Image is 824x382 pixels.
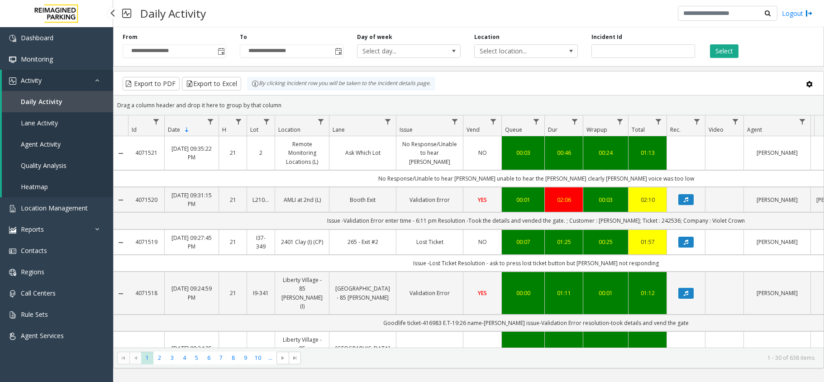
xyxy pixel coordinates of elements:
a: 21 [224,196,241,204]
button: Export to PDF [123,77,180,91]
span: Call Centers [21,289,56,297]
span: Location Management [21,204,88,212]
a: [PERSON_NAME] [749,196,805,204]
img: 'icon' [9,77,16,85]
a: 4071518 [133,289,159,297]
span: Video [709,126,724,134]
span: Page 7 [215,352,227,364]
span: Toggle popup [216,45,226,57]
span: Sortable [183,126,191,134]
a: [DATE] 09:24:59 PM [170,284,213,301]
label: Incident Id [591,33,622,41]
a: [PERSON_NAME] [749,148,805,157]
a: 2401 Clay (I) (CP) [281,238,324,246]
a: Queue Filter Menu [530,115,543,128]
a: Collapse Details [114,239,128,246]
a: 01:11 [550,289,577,297]
a: 01:25 [550,238,577,246]
button: Select [710,44,738,58]
div: 00:07 [507,238,539,246]
label: From [123,33,138,41]
a: 21 [224,238,241,246]
div: Data table [114,115,824,348]
span: Location [278,126,300,134]
a: [DATE] 09:35:22 PM [170,144,213,162]
img: pageIcon [122,2,131,24]
a: 2 [252,148,269,157]
a: 02:06 [550,196,577,204]
a: 00:46 [550,148,577,157]
span: Lane [333,126,345,134]
a: Activity [2,70,113,91]
img: 'icon' [9,56,16,63]
span: Activity [21,76,42,85]
span: Reports [21,225,44,234]
a: YES [469,289,496,297]
a: 00:24 [589,148,623,157]
a: Validation Error [402,289,457,297]
a: Vend Filter Menu [487,115,500,128]
span: Go to the last page [289,352,301,364]
a: Collapse Details [114,150,128,157]
span: Page 9 [239,352,252,364]
span: NO [478,149,487,157]
a: Rec. Filter Menu [691,115,703,128]
span: Page 11 [264,352,276,364]
a: Id Filter Menu [150,115,162,128]
a: 01:13 [634,148,661,157]
a: Lane Filter Menu [382,115,394,128]
span: Dur [548,126,557,134]
a: 01:12 [634,289,661,297]
a: 21 [224,148,241,157]
a: No Response/Unable to hear [PERSON_NAME] [402,140,457,166]
a: [PERSON_NAME] [749,289,805,297]
a: Video Filter Menu [729,115,742,128]
span: Page 2 [153,352,166,364]
a: Remote Monitoring Locations (L) [281,140,324,166]
a: Wrapup Filter Menu [614,115,626,128]
a: 01:57 [634,238,661,246]
span: Go to the last page [291,354,299,362]
a: AMLI at 2nd (L) [281,196,324,204]
a: Collapse Details [114,290,128,297]
span: Vend [467,126,480,134]
span: Agent Activity [21,140,61,148]
a: 00:00 [507,289,539,297]
span: Page 4 [178,352,191,364]
a: Ask Which Lot [335,148,391,157]
a: [GEOGRAPHIC_DATA] - 85 [PERSON_NAME] [335,284,391,301]
label: Location [474,33,500,41]
img: 'icon' [9,333,16,340]
span: Date [168,126,180,134]
a: 4071519 [133,238,159,246]
a: 00:01 [589,289,623,297]
a: 4071520 [133,196,159,204]
a: Location Filter Menu [315,115,327,128]
div: 00:01 [507,196,539,204]
span: Monitoring [21,55,53,63]
a: Validation Error [402,196,457,204]
span: Go to the next page [279,354,286,362]
a: I9-341 [252,289,269,297]
div: 00:03 [507,148,539,157]
a: 02:10 [634,196,661,204]
img: infoIcon.svg [252,80,259,87]
span: Select day... [357,45,440,57]
a: 00:03 [589,196,623,204]
span: Page 10 [252,352,264,364]
span: YES [478,196,487,204]
a: Dur Filter Menu [569,115,581,128]
img: 'icon' [9,311,16,319]
a: L21063800 [252,196,269,204]
a: Collapse Details [114,196,128,204]
span: Toggle popup [333,45,343,57]
a: NO [469,148,496,157]
a: Total Filter Menu [653,115,665,128]
a: Agent Filter Menu [796,115,809,128]
span: Page 1 [141,352,153,364]
span: Agent [747,126,762,134]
